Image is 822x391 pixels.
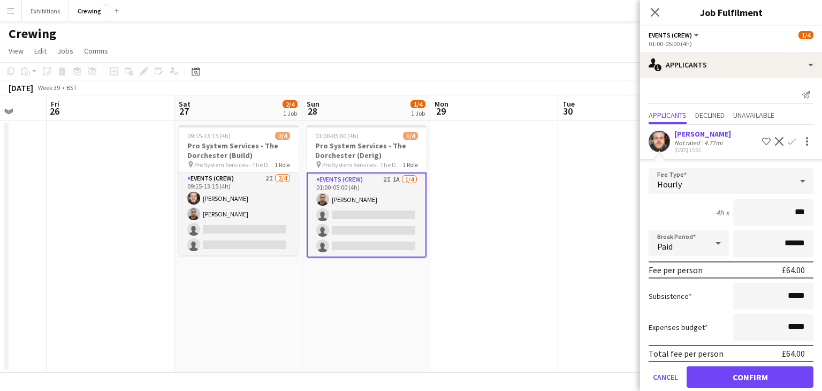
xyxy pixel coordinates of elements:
[9,46,24,56] span: View
[307,125,427,258] app-job-card: 01:00-05:00 (4h)1/4Pro System Services - The Dorchester (Derig) Pro System Services - The Dorches...
[283,100,298,108] span: 2/4
[649,366,682,388] button: Cancel
[179,172,299,255] app-card-role: Events (Crew)2I2/409:15-13:15 (4h)[PERSON_NAME][PERSON_NAME]
[53,44,78,58] a: Jobs
[194,161,275,169] span: Pro System Services - The Dorchester (Build)
[179,141,299,160] h3: Pro System Services - The Dorchester (Build)
[649,265,703,275] div: Fee per person
[179,125,299,255] app-job-card: 09:15-13:15 (4h)2/4Pro System Services - The Dorchester (Build) Pro System Services - The Dorches...
[57,46,73,56] span: Jobs
[315,132,359,140] span: 01:00-05:00 (4h)
[649,111,687,119] span: Applicants
[433,105,448,117] span: 29
[34,46,47,56] span: Edit
[640,52,822,78] div: Applicants
[716,208,729,217] div: 4h x
[177,105,191,117] span: 27
[69,1,110,21] button: Crewing
[410,100,425,108] span: 1/4
[30,44,51,58] a: Edit
[695,111,725,119] span: Declined
[649,291,692,301] label: Subsistence
[674,129,731,139] div: [PERSON_NAME]
[49,105,59,117] span: 26
[798,31,813,39] span: 1/4
[307,141,427,160] h3: Pro System Services - The Dorchester (Derig)
[307,172,427,258] app-card-role: Events (Crew)2I1A1/401:00-05:00 (4h)[PERSON_NAME]
[782,265,805,275] div: £64.00
[51,99,59,109] span: Fri
[187,132,231,140] span: 09:15-13:15 (4h)
[562,99,575,109] span: Tue
[275,132,290,140] span: 2/4
[674,139,702,147] div: Not rated
[782,348,805,359] div: £64.00
[283,109,297,117] div: 1 Job
[66,84,77,92] div: BST
[307,99,319,109] span: Sun
[702,139,725,147] div: 4.77mi
[657,179,682,190] span: Hourly
[649,31,692,39] span: Events (Crew)
[4,44,28,58] a: View
[649,40,813,48] div: 01:00-05:00 (4h)
[22,1,69,21] button: Exhibitions
[9,26,56,42] h1: Crewing
[561,105,575,117] span: 30
[649,322,708,332] label: Expenses budget
[435,99,448,109] span: Mon
[305,105,319,117] span: 28
[9,82,33,93] div: [DATE]
[35,84,62,92] span: Week 39
[674,147,731,154] div: [DATE] 15:33
[649,348,724,359] div: Total fee per person
[403,132,418,140] span: 1/4
[179,99,191,109] span: Sat
[733,111,774,119] span: Unavailable
[84,46,108,56] span: Comms
[80,44,112,58] a: Comms
[640,5,822,19] h3: Job Fulfilment
[649,31,701,39] button: Events (Crew)
[411,109,425,117] div: 1 Job
[275,161,290,169] span: 1 Role
[322,161,402,169] span: Pro System Services - The Dorchester (Derig)
[657,241,673,252] span: Paid
[687,366,813,388] button: Confirm
[402,161,418,169] span: 1 Role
